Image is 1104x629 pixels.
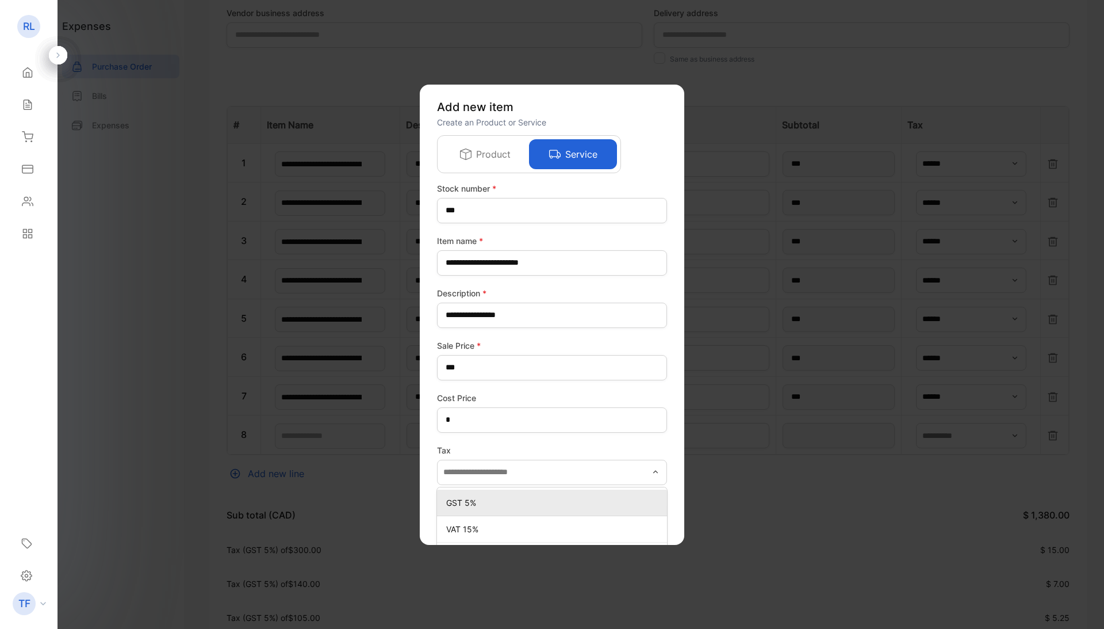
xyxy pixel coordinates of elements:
label: Stock number [437,182,667,195]
p: Service [565,147,597,161]
label: Description [437,287,667,299]
p: GST 5% [446,497,662,509]
p: VAT 15% [446,523,662,535]
span: Create an Product or Service [437,117,546,127]
p: Add new item [437,98,667,116]
label: Tax [437,444,667,456]
label: Cost Price [437,392,667,404]
p: Product [476,147,511,161]
label: Item name [437,235,667,247]
p: TF [18,596,30,611]
button: Open LiveChat chat widget [9,5,44,39]
p: RL [23,19,35,34]
label: Sale Price [437,340,667,352]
